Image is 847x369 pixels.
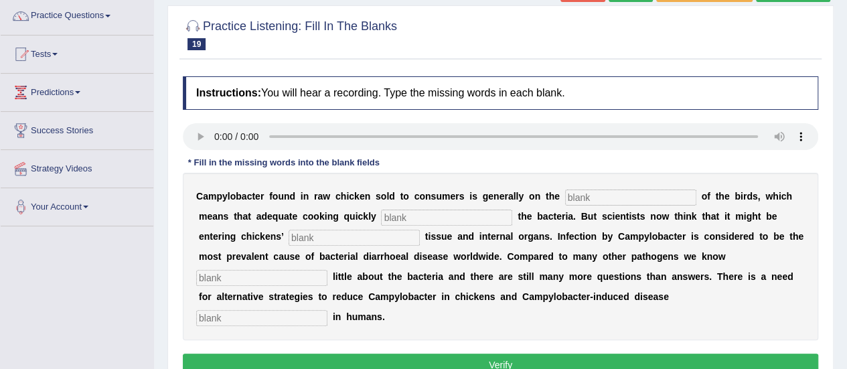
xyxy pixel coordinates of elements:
[457,231,463,242] b: a
[550,231,552,242] b: .
[716,211,719,222] b: t
[630,231,638,242] b: m
[208,191,216,202] b: m
[218,231,222,242] b: r
[303,191,309,202] b: n
[482,231,488,242] b: n
[350,251,356,262] b: a
[569,231,574,242] b: e
[363,251,369,262] b: d
[724,211,727,222] b: i
[436,231,441,242] b: s
[354,191,360,202] b: k
[638,231,644,242] b: p
[273,191,279,202] b: o
[350,211,356,222] b: u
[496,231,499,242] b: r
[658,231,664,242] b: b
[224,211,229,222] b: s
[640,211,645,222] b: s
[607,231,613,242] b: y
[237,211,243,222] b: h
[273,251,279,262] b: c
[356,211,358,222] b: i
[242,191,247,202] b: a
[317,191,323,202] b: a
[765,191,773,202] b: w
[228,191,230,202] b: l
[528,231,534,242] b: g
[674,231,677,242] b: t
[414,191,420,202] b: c
[400,191,403,202] b: t
[548,191,554,202] b: h
[479,231,482,242] b: i
[510,231,513,242] b: l
[447,231,452,242] b: e
[602,211,607,222] b: s
[396,251,401,262] b: e
[377,251,380,262] b: r
[518,231,524,242] b: o
[726,231,728,242] b: i
[232,251,236,262] b: r
[771,211,777,222] b: e
[259,251,265,262] b: n
[493,191,499,202] b: n
[579,231,583,242] b: t
[615,211,620,222] b: e
[705,211,711,222] b: h
[752,211,758,222] b: h
[330,251,335,262] b: c
[1,150,153,183] a: Strategy Videos
[349,191,354,202] b: c
[292,211,297,222] b: e
[252,251,254,262] b: l
[260,231,265,242] b: k
[524,231,528,242] b: r
[527,211,532,222] b: e
[591,231,597,242] b: n
[786,191,792,202] b: h
[248,211,251,222] b: t
[341,191,347,202] b: h
[544,231,550,242] b: s
[284,211,289,222] b: a
[701,191,707,202] b: o
[236,251,241,262] b: e
[534,191,540,202] b: n
[226,251,232,262] b: p
[518,191,524,202] b: y
[256,211,262,222] b: a
[662,211,669,222] b: w
[431,231,436,242] b: s
[376,191,381,202] b: s
[216,191,222,202] b: p
[308,211,314,222] b: o
[441,231,447,242] b: u
[537,211,543,222] b: b
[556,211,562,222] b: e
[436,191,442,202] b: u
[548,211,553,222] b: c
[766,211,772,222] b: b
[747,191,753,202] b: d
[686,211,692,222] b: n
[284,251,290,262] b: u
[546,191,549,202] b: t
[196,270,327,286] input: blank
[438,251,443,262] b: s
[779,191,781,202] b: i
[335,191,341,202] b: c
[508,191,514,202] b: a
[565,211,568,222] b: i
[656,211,662,222] b: o
[236,191,242,202] b: b
[562,211,565,222] b: r
[538,231,544,242] b: n
[224,231,230,242] b: n
[252,191,255,202] b: t
[384,251,390,262] b: h
[427,251,433,262] b: e
[218,251,222,262] b: t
